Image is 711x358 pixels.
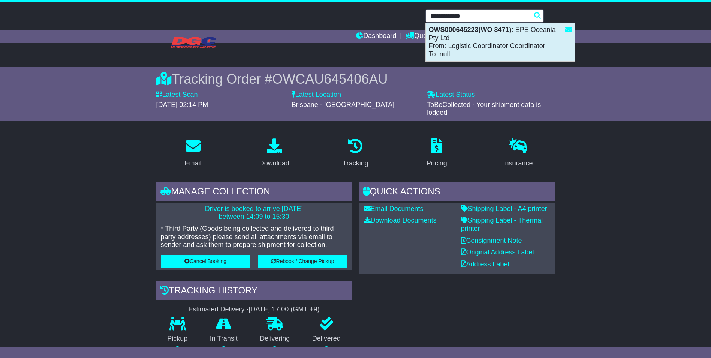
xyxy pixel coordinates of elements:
[461,205,547,212] a: Shipping Label - A4 printer
[426,23,575,61] div: : EPE Oceania Pty Ltd From: Logistic Coordinator Coordinator To: null
[343,158,368,168] div: Tracking
[156,71,555,87] div: Tracking Order #
[364,205,424,212] a: Email Documents
[292,91,341,99] label: Latest Location
[364,217,437,224] a: Download Documents
[161,205,347,221] p: Driver is booked to arrive [DATE] between 14:09 to 15:30
[429,26,512,33] strong: OWS000645223(WO 3471)
[498,136,538,171] a: Insurance
[254,136,294,171] a: Download
[503,158,533,168] div: Insurance
[338,136,373,171] a: Tracking
[156,91,198,99] label: Latest Scan
[180,136,206,171] a: Email
[272,71,388,87] span: OWCAU645406AU
[427,91,475,99] label: Latest Status
[301,335,352,343] p: Delivered
[461,237,522,244] a: Consignment Note
[161,225,347,249] p: * Third Party (Goods being collected and delivered to third party addresses) please send all atta...
[258,255,347,268] button: Rebook / Change Pickup
[461,260,509,268] a: Address Label
[359,182,555,203] div: Quick Actions
[259,158,289,168] div: Download
[461,248,534,256] a: Original Address Label
[292,101,394,108] span: Brisbane - [GEOGRAPHIC_DATA]
[356,30,396,43] a: Dashboard
[156,101,208,108] span: [DATE] 02:14 PM
[427,158,447,168] div: Pricing
[156,281,352,302] div: Tracking history
[199,335,249,343] p: In Transit
[156,305,352,314] div: Estimated Delivery -
[161,255,250,268] button: Cancel Booking
[406,30,450,43] a: Quote/Book
[461,217,543,232] a: Shipping Label - Thermal printer
[422,136,452,171] a: Pricing
[249,335,301,343] p: Delivering
[156,182,352,203] div: Manage collection
[427,101,541,117] span: ToBeCollected - Your shipment data is lodged
[156,335,199,343] p: Pickup
[249,305,320,314] div: [DATE] 17:00 (GMT +9)
[184,158,201,168] div: Email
